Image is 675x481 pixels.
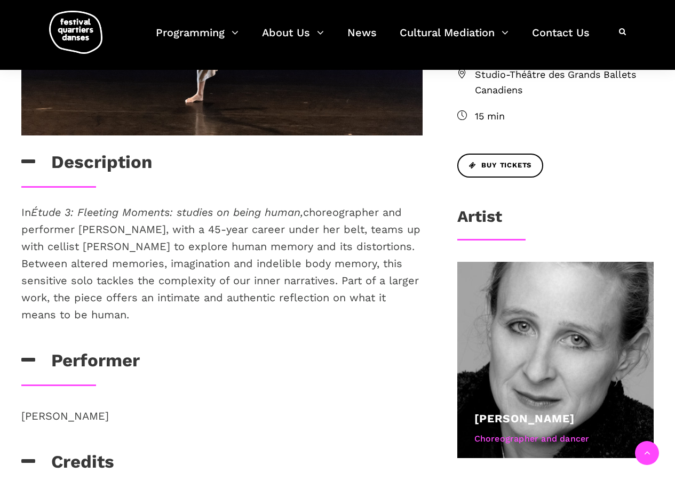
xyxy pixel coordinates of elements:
h3: Description [21,151,152,178]
a: About Us [262,23,324,55]
span: Buy Tickets [469,160,532,171]
img: logo-fqd-med [49,11,102,54]
span: 15 min [475,109,654,124]
em: Étude 3: Fleeting Moments: studies on being human, [31,206,303,219]
a: News [347,23,377,55]
a: Contact Us [532,23,590,55]
h3: Performer [21,350,140,376]
a: Buy Tickets [457,154,544,178]
span: Studio-Théâtre des Grands Ballets Canadiens [475,67,654,98]
a: [PERSON_NAME] [474,412,575,425]
h3: Artist [457,207,502,234]
p: [PERSON_NAME] [21,407,423,424]
div: Choreographer and dancer [474,432,637,446]
span: In choreographer and performer [PERSON_NAME], with a 45-year career under her belt, teams up with... [21,206,420,321]
a: Cultural Mediation [400,23,509,55]
h3: Credits [21,451,114,478]
a: Programming [156,23,239,55]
